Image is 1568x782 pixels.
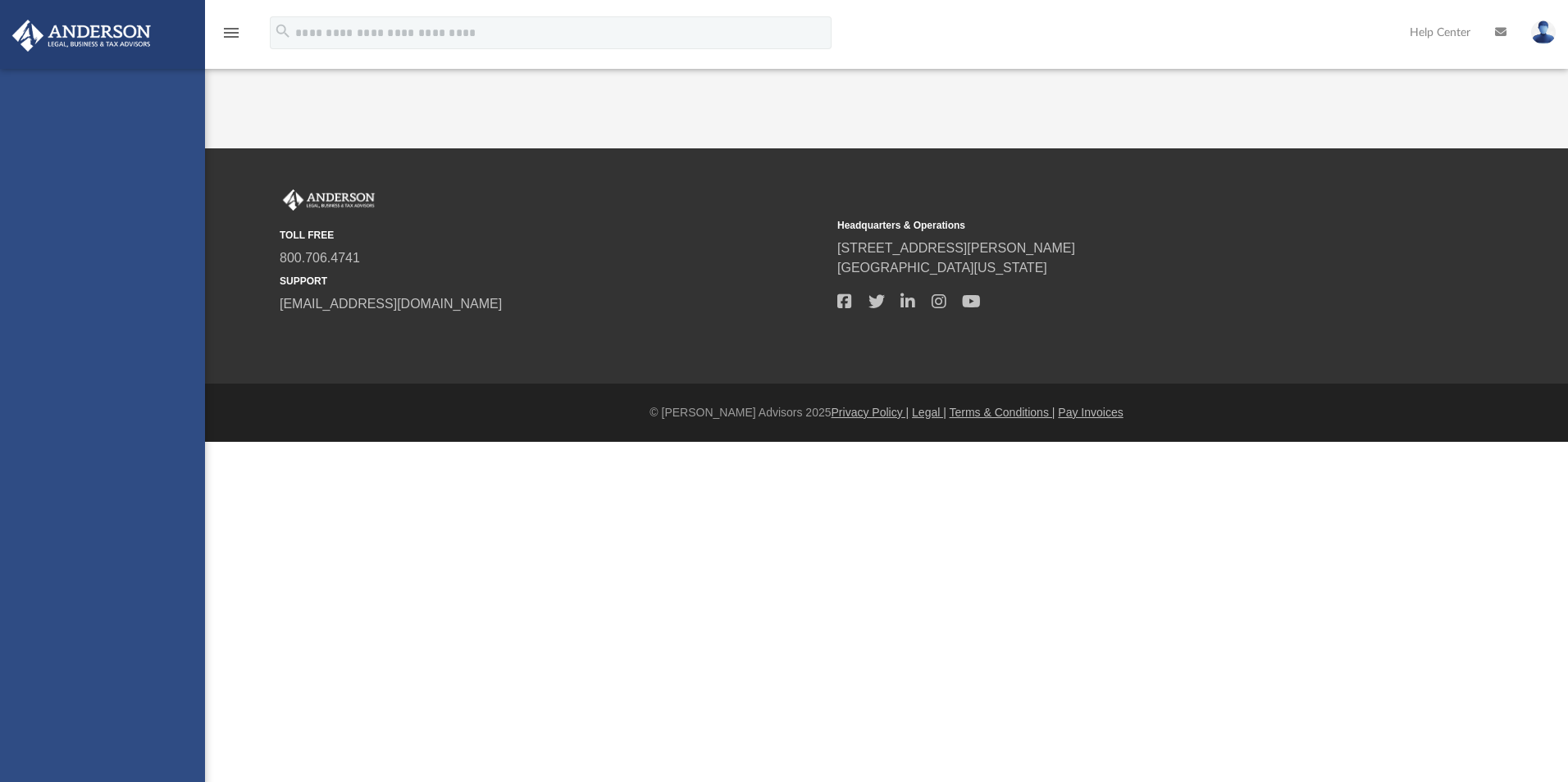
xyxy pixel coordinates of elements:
a: [EMAIL_ADDRESS][DOMAIN_NAME] [280,297,502,311]
div: © [PERSON_NAME] Advisors 2025 [205,404,1568,421]
a: Privacy Policy | [832,406,909,419]
a: menu [221,31,241,43]
img: User Pic [1531,20,1556,44]
a: Terms & Conditions | [950,406,1055,419]
a: Legal | [912,406,946,419]
i: search [274,22,292,40]
small: SUPPORT [280,274,826,289]
a: [STREET_ADDRESS][PERSON_NAME] [837,241,1075,255]
small: TOLL FREE [280,228,826,243]
img: Anderson Advisors Platinum Portal [280,189,378,211]
a: 800.706.4741 [280,251,360,265]
small: Headquarters & Operations [837,218,1383,233]
a: Pay Invoices [1058,406,1123,419]
i: menu [221,23,241,43]
img: Anderson Advisors Platinum Portal [7,20,156,52]
a: [GEOGRAPHIC_DATA][US_STATE] [837,261,1047,275]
